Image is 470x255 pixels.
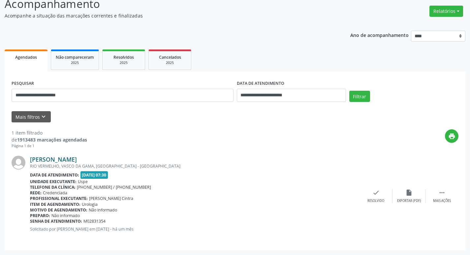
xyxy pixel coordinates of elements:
[397,199,421,203] div: Exportar (PDF)
[30,213,50,218] b: Preparo:
[30,218,82,224] b: Senha de atendimento:
[12,79,34,89] label: PESQUISAR
[51,213,80,218] span: Não informado
[30,226,360,232] p: Solicitado por [PERSON_NAME] em [DATE] - há um mês
[82,202,98,207] span: Urologia
[30,172,79,178] b: Data de atendimento:
[438,189,446,196] i: 
[433,199,451,203] div: Mais ações
[405,189,413,196] i: insert_drive_file
[372,189,380,196] i: check
[15,54,37,60] span: Agendados
[367,199,384,203] div: Resolvido
[77,184,151,190] span: [PHONE_NUMBER] / [PHONE_NUMBER]
[17,137,87,143] strong: 1913483 marcações agendadas
[429,6,463,17] button: Relatórios
[78,179,88,184] span: Uspe
[12,129,87,136] div: 1 item filtrado
[12,136,87,143] div: de
[12,111,51,123] button: Mais filtroskeyboard_arrow_down
[43,190,67,196] span: Credenciada
[448,133,455,140] i: print
[107,60,140,65] div: 2025
[30,184,76,190] b: Telefone da clínica:
[113,54,134,60] span: Resolvidos
[56,54,94,60] span: Não compareceram
[89,207,117,213] span: Não informado
[30,179,77,184] b: Unidade executante:
[89,196,133,201] span: [PERSON_NAME] Cintra
[237,79,284,89] label: DATA DE ATENDIMENTO
[5,12,327,19] p: Acompanhe a situação das marcações correntes e finalizadas
[30,207,87,213] b: Motivo de agendamento:
[350,31,409,39] p: Ano de acompanhamento
[30,196,88,201] b: Profissional executante:
[159,54,181,60] span: Cancelados
[153,60,186,65] div: 2025
[40,113,47,120] i: keyboard_arrow_down
[56,60,94,65] div: 2025
[80,171,108,179] span: [DATE] 07:30
[12,143,87,149] div: Página 1 de 1
[12,156,25,170] img: img
[30,156,77,163] a: [PERSON_NAME]
[349,91,370,102] button: Filtrar
[83,218,106,224] span: M02831354
[30,190,42,196] b: Rede:
[30,202,80,207] b: Item de agendamento:
[30,163,360,169] div: RIO VERMELHO, VASCO DA GAMA, [GEOGRAPHIC_DATA] - [GEOGRAPHIC_DATA]
[445,129,458,143] button: print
